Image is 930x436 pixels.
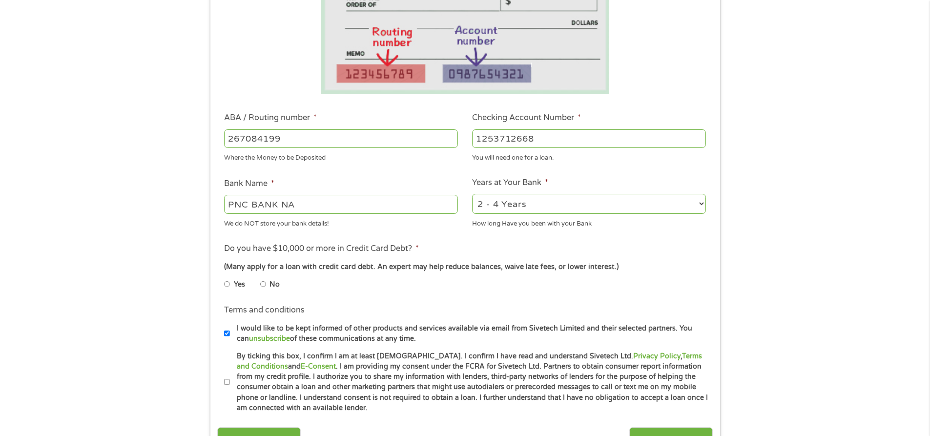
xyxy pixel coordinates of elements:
[230,351,709,414] label: By ticking this box, I confirm I am at least [DEMOGRAPHIC_DATA]. I confirm I have read and unders...
[224,150,458,163] div: Where the Money to be Deposited
[472,215,706,228] div: How long Have you been with your Bank
[301,362,336,371] a: E-Consent
[230,323,709,344] label: I would like to be kept informed of other products and services available via email from Sivetech...
[224,244,419,254] label: Do you have $10,000 or more in Credit Card Debt?
[472,113,581,123] label: Checking Account Number
[472,129,706,148] input: 345634636
[224,262,705,272] div: (Many apply for a loan with credit card debt. An expert may help reduce balances, waive late fees...
[224,305,305,315] label: Terms and conditions
[234,279,245,290] label: Yes
[224,215,458,228] div: We do NOT store your bank details!
[472,150,706,163] div: You will need one for a loan.
[237,352,702,371] a: Terms and Conditions
[224,129,458,148] input: 263177916
[269,279,280,290] label: No
[224,179,274,189] label: Bank Name
[249,334,290,343] a: unsubscribe
[472,178,548,188] label: Years at Your Bank
[224,113,317,123] label: ABA / Routing number
[633,352,681,360] a: Privacy Policy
